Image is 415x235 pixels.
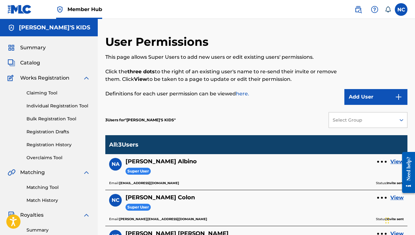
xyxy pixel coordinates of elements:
img: Royalties [8,211,15,219]
strong: View [134,76,147,82]
p: Click the to the right of an existing user's name to re-send their invite or remove them. Click t... [105,68,338,83]
h2: User Permissions [105,35,212,49]
a: Bulk Registration Tool [26,116,90,122]
h5: Nicole Albino [126,158,197,165]
span: Super User [126,168,151,175]
img: MLC Logo [8,5,32,14]
h5: CARMEN'S KIDS [19,24,90,31]
p: Email: [109,180,179,186]
h5: Natalie Colon [126,194,195,201]
span: NC [112,196,120,204]
a: Individual Registration Tool [26,103,90,109]
p: Status: [376,180,404,186]
a: here. [236,91,249,97]
span: Royalties [20,211,44,219]
span: CARMEN'S KIDS [125,117,176,122]
a: Public Search [352,3,365,16]
span: Summary [20,44,46,51]
strong: three dots [127,69,155,75]
span: 3 Users for [105,117,125,122]
span: Works Registration [20,74,69,82]
div: User Menu [395,3,407,16]
a: Matching Tool [26,184,90,191]
div: Notifications [385,6,391,13]
img: expand [83,74,90,82]
div: Drag [385,211,389,230]
a: View [390,158,404,166]
img: 9d2ae6d4665cec9f34b9.svg [395,93,402,101]
a: Match History [26,197,90,204]
img: Works Registration [8,74,16,82]
div: Help [368,3,381,16]
b: [PERSON_NAME][EMAIL_ADDRESS][DOMAIN_NAME] [119,217,207,221]
p: This page allows Super Users to add new users or edit existing users' permissions. [105,53,338,61]
p: Definitions for each user permission can be viewed [105,90,338,98]
img: Accounts [8,24,15,32]
a: Claiming Tool [26,90,90,96]
a: Summary [26,227,90,233]
span: Catalog [20,59,40,67]
span: NA [112,160,120,168]
img: expand [83,211,90,219]
a: CatalogCatalog [8,59,40,67]
img: Matching [8,169,15,176]
img: Catalog [8,59,15,67]
a: Overclaims Tool [26,154,90,161]
div: Select Group [333,117,391,124]
img: Top Rightsholder [56,6,64,13]
button: Add User [344,89,407,105]
b: Invite sent [387,181,404,185]
a: View [390,194,404,202]
img: help [371,6,378,13]
img: search [354,6,362,13]
a: Registration Drafts [26,129,90,135]
p: Email: [109,216,207,222]
iframe: Chat Widget [383,205,415,235]
a: Registration History [26,142,90,148]
span: Member Hub [67,6,102,13]
a: SummarySummary [8,44,46,51]
img: expand [83,169,90,176]
b: [EMAIL_ADDRESS][DOMAIN_NAME] [119,181,179,185]
img: Summary [8,44,15,51]
span: Super User [126,204,151,211]
iframe: Resource Center [397,147,415,198]
p: Status: [376,216,404,222]
span: Matching [20,169,45,176]
p: All : 3 Users [109,141,138,148]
